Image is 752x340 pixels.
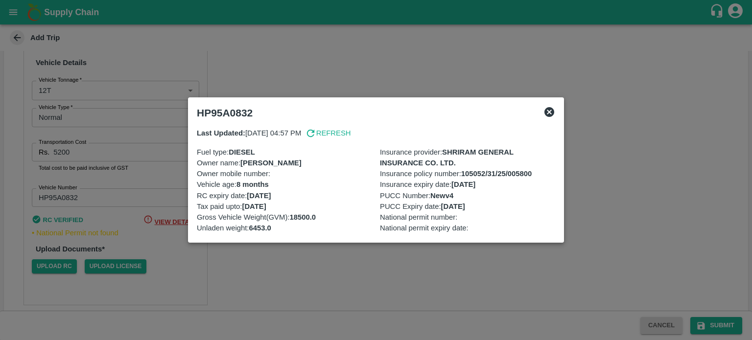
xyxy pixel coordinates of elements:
[461,170,532,178] b: 105052/31/25/005800
[236,181,269,188] b: 8 months
[249,224,271,232] b: 6453.0
[197,212,372,223] p: Gross Vehicle Weight(GVM) :
[240,159,302,167] b: [PERSON_NAME]
[197,168,372,179] p: Owner mobile number :
[289,213,316,221] b: 18500.0
[380,212,555,223] p: National permit number :
[197,158,372,168] p: Owner name :
[380,201,465,212] span: PUCC Expiry date :
[197,129,245,137] b: Last Updated:
[197,201,372,212] p: Tax paid upto :
[229,148,255,156] b: DIESEL
[380,168,555,179] p: Insurance policy number :
[380,148,514,167] b: SHRIRAM GENERAL INSURANCE CO. LTD.
[380,190,555,201] p: PUCC Number :
[451,181,475,188] b: [DATE]
[305,128,351,138] button: Refresh
[197,147,372,158] p: Fuel type :
[197,223,372,233] p: Unladen weight :
[430,192,453,200] b: Newv4
[197,128,301,138] p: [DATE] 04:57 PM
[380,223,469,233] span: National permit expiry date :
[197,190,271,201] span: RC expiry date :
[441,203,465,210] b: [DATE]
[242,203,266,210] b: [DATE]
[197,107,253,118] b: HP95A0832
[316,128,351,138] p: Refresh
[197,179,372,190] p: Vehicle age :
[247,192,271,200] b: [DATE]
[380,179,475,190] span: Insurance expiry date :
[380,147,555,169] p: Insurance provider :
